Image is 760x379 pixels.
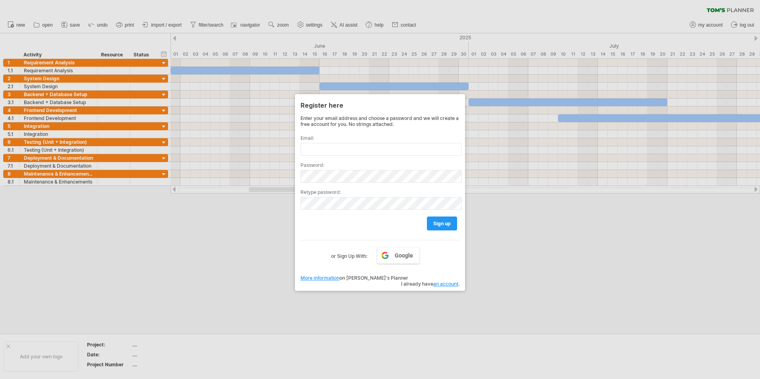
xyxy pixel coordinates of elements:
[395,252,413,259] span: Google
[301,275,408,281] span: on [PERSON_NAME]'s Planner
[301,135,459,141] label: Email:
[301,162,459,168] label: Password:
[301,98,459,112] div: Register here
[433,281,458,287] a: an account
[433,220,451,226] span: sign up
[301,189,459,195] label: Retype password:
[427,217,457,230] a: sign up
[301,275,339,281] a: More information
[301,115,459,127] div: Enter your email address and choose a password and we will create a free account for you. No stri...
[331,247,367,261] label: or Sign Up With:
[401,281,459,287] span: I already have .
[377,247,420,264] a: Google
